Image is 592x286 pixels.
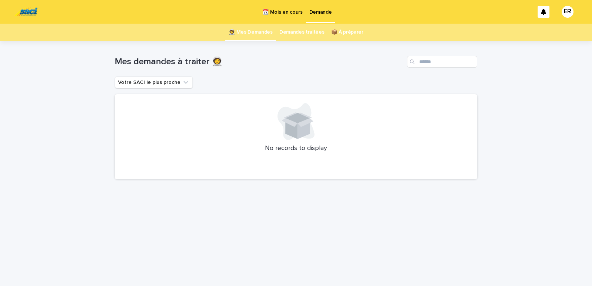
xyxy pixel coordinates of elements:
[562,6,573,18] div: ER
[115,76,193,88] button: Votre SACI le plus proche
[15,4,37,19] img: UC29JcTLQ3GheANZ19ks
[407,56,477,68] input: Search
[331,24,363,41] a: 📦 À préparer
[124,144,468,153] p: No records to display
[229,24,273,41] a: 👩‍🚀 Mes Demandes
[115,57,404,67] h1: Mes demandes à traiter 👩‍🚀
[279,24,324,41] a: Demandes traitées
